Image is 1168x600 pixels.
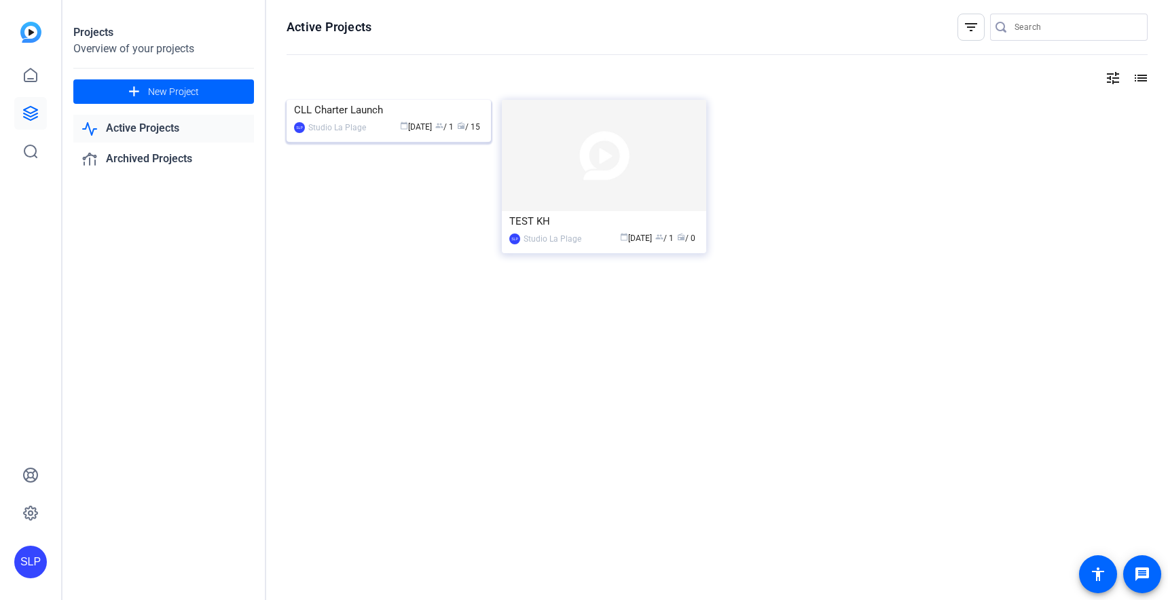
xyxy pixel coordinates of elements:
[308,121,366,134] div: Studio La Plage
[400,122,432,132] span: [DATE]
[457,121,465,130] span: radio
[1105,70,1121,86] mat-icon: tune
[655,233,674,243] span: / 1
[294,100,483,120] div: CLL Charter Launch
[620,233,652,243] span: [DATE]
[963,19,979,35] mat-icon: filter_list
[620,233,628,241] span: calendar_today
[509,211,699,231] div: TEST KH
[20,22,41,43] img: blue-gradient.svg
[457,122,480,132] span: / 15
[1131,70,1148,86] mat-icon: list
[73,41,254,57] div: Overview of your projects
[14,546,47,578] div: SLP
[294,122,305,133] div: SLP
[524,232,581,246] div: Studio La Plage
[1090,566,1106,582] mat-icon: accessibility
[509,233,520,244] div: SLP
[73,115,254,143] a: Active Projects
[73,79,254,104] button: New Project
[73,24,254,41] div: Projects
[655,233,663,241] span: group
[287,19,371,35] h1: Active Projects
[1134,566,1150,582] mat-icon: message
[73,145,254,173] a: Archived Projects
[1015,19,1137,35] input: Search
[126,83,143,100] mat-icon: add
[435,122,454,132] span: / 1
[677,233,695,243] span: / 0
[677,233,685,241] span: radio
[400,121,408,130] span: calendar_today
[148,85,199,99] span: New Project
[435,121,443,130] span: group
